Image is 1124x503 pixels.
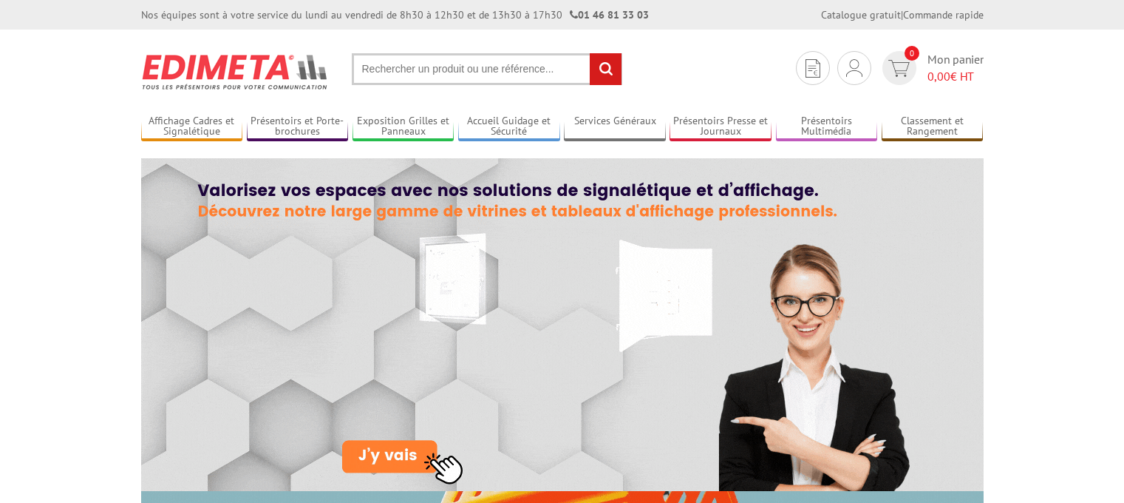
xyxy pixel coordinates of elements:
[564,115,666,139] a: Services Généraux
[352,115,454,139] a: Exposition Grilles et Panneaux
[927,69,950,84] span: 0,00
[882,115,984,139] a: Classement et Rangement
[927,51,984,85] span: Mon panier
[903,8,984,21] a: Commande rapide
[570,8,649,21] strong: 01 46 81 33 03
[247,115,349,139] a: Présentoirs et Porte-brochures
[590,53,621,85] input: rechercher
[670,115,772,139] a: Présentoirs Presse et Journaux
[805,59,820,78] img: devis rapide
[846,59,862,77] img: devis rapide
[888,60,910,77] img: devis rapide
[879,51,984,85] a: devis rapide 0 Mon panier 0,00€ HT
[141,115,243,139] a: Affichage Cadres et Signalétique
[141,44,330,99] img: Présentoir, panneau, stand - Edimeta - PLV, affichage, mobilier bureau, entreprise
[905,46,919,61] span: 0
[458,115,560,139] a: Accueil Guidage et Sécurité
[141,7,649,22] div: Nos équipes sont à votre service du lundi au vendredi de 8h30 à 12h30 et de 13h30 à 17h30
[821,8,901,21] a: Catalogue gratuit
[927,68,984,85] span: € HT
[776,115,878,139] a: Présentoirs Multimédia
[821,7,984,22] div: |
[352,53,622,85] input: Rechercher un produit ou une référence...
